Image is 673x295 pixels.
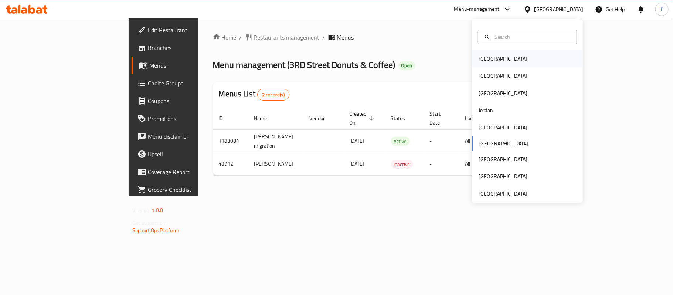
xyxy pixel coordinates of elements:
[337,33,354,42] span: Menus
[132,57,241,74] a: Menus
[459,129,497,153] td: All
[148,79,235,88] span: Choice Groups
[398,61,415,70] div: Open
[132,163,241,181] a: Coverage Report
[323,33,325,42] li: /
[148,167,235,176] span: Coverage Report
[148,150,235,159] span: Upsell
[152,206,163,215] span: 1.0.0
[148,114,235,123] span: Promotions
[391,160,413,169] span: Inactive
[213,107,580,176] table: enhanced table
[479,190,527,198] div: [GEOGRAPHIC_DATA]
[479,72,527,80] div: [GEOGRAPHIC_DATA]
[479,89,527,97] div: [GEOGRAPHIC_DATA]
[132,218,166,228] span: Get support on:
[350,109,376,127] span: Created On
[213,57,395,73] span: Menu management ( 3RD Street Donuts & Coffee )
[148,26,235,34] span: Edit Restaurant
[132,39,241,57] a: Branches
[391,137,410,146] span: Active
[132,226,179,235] a: Support.OpsPlatform
[479,106,493,114] div: Jordan
[254,114,277,123] span: Name
[479,123,527,132] div: [GEOGRAPHIC_DATA]
[350,159,365,169] span: [DATE]
[248,129,304,153] td: [PERSON_NAME] migration
[310,114,335,123] span: Vendor
[492,33,572,41] input: Search
[254,33,320,42] span: Restaurants management
[148,132,235,141] span: Menu disclaimer
[465,114,489,123] span: Locale
[479,55,527,63] div: [GEOGRAPHIC_DATA]
[454,5,500,14] div: Menu-management
[219,88,289,101] h2: Menus List
[132,110,241,128] a: Promotions
[248,153,304,175] td: [PERSON_NAME]
[534,5,583,13] div: [GEOGRAPHIC_DATA]
[132,128,241,145] a: Menu disclaimer
[479,155,527,163] div: [GEOGRAPHIC_DATA]
[148,96,235,105] span: Coupons
[430,109,451,127] span: Start Date
[132,92,241,110] a: Coupons
[132,206,150,215] span: Version:
[459,153,497,175] td: All
[391,114,415,123] span: Status
[661,5,663,13] span: f
[245,33,320,42] a: Restaurants management
[132,145,241,163] a: Upsell
[424,129,459,153] td: -
[479,172,527,180] div: [GEOGRAPHIC_DATA]
[132,21,241,39] a: Edit Restaurant
[424,153,459,175] td: -
[258,91,289,98] span: 2 record(s)
[219,114,233,123] span: ID
[148,185,235,194] span: Grocery Checklist
[149,61,235,70] span: Menus
[132,74,241,92] a: Choice Groups
[213,33,530,42] nav: breadcrumb
[148,43,235,52] span: Branches
[350,136,365,146] span: [DATE]
[132,181,241,199] a: Grocery Checklist
[398,62,415,69] span: Open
